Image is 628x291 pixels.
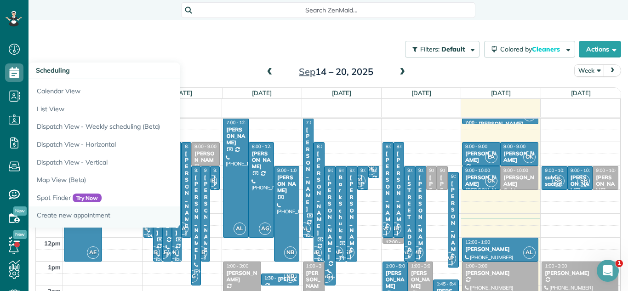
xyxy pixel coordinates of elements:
[616,260,623,267] span: 1
[299,66,315,77] span: Sep
[386,263,408,269] span: 1:00 - 5:00
[36,66,70,74] span: Scheduling
[306,263,328,269] span: 1:00 - 3:00
[284,246,297,259] span: NB
[552,175,565,187] span: SB
[418,167,440,173] span: 9:00 - 1:00
[360,167,385,173] span: 9:00 - 10:00
[320,270,333,283] span: AG
[523,246,536,259] span: AL
[277,167,299,173] span: 9:00 - 1:00
[444,252,456,265] span: AE
[29,206,258,228] a: Create new appointment
[252,143,277,149] span: 8:00 - 12:00
[545,263,567,269] span: 1:00 - 3:00
[29,136,258,154] a: Dispatch View - Horizontal
[332,89,352,97] a: [DATE]
[234,223,246,235] span: AL
[194,143,217,149] span: 8:00 - 9:00
[331,246,343,259] span: AE
[420,45,440,53] span: Filters:
[138,223,150,235] span: AL
[194,174,198,260] div: [PERSON_NAME]
[523,151,536,163] span: OK
[436,281,458,287] span: 1:45 - 6:45
[29,189,258,207] a: Spot FinderTry Now
[465,150,497,164] div: [PERSON_NAME]
[429,167,454,173] span: 9:00 - 10:00
[465,270,536,276] div: [PERSON_NAME]
[342,246,354,259] span: SP
[13,206,27,216] span: New
[385,270,405,290] div: [PERSON_NAME]
[226,120,251,126] span: 7:00 - 12:00
[545,167,570,173] span: 9:00 - 10:00
[195,246,207,259] span: NB
[44,240,61,247] span: 12pm
[485,151,497,163] span: EA
[29,79,258,100] a: Calendar View
[570,174,590,194] div: [PERSON_NAME]
[579,41,621,57] button: Actions
[226,270,258,283] div: [PERSON_NAME]
[306,120,331,126] span: 7:00 - 12:00
[597,260,619,282] iframe: Intercom live chat
[226,263,248,269] span: 1:00 - 3:00
[73,194,102,203] span: Try Now
[397,143,422,149] span: 8:00 - 12:00
[48,263,61,271] span: 1pm
[148,246,160,259] span: MB
[309,246,322,259] span: NB
[29,171,258,189] a: Map View (Beta)
[595,174,616,194] div: [PERSON_NAME]
[298,223,311,235] span: AL
[571,167,595,173] span: 9:00 - 10:00
[465,246,536,252] div: [PERSON_NAME]
[306,126,311,212] div: [PERSON_NAME]
[491,89,511,97] a: [DATE]
[194,167,217,173] span: 9:00 - 2:00
[532,45,561,53] span: Cleaners
[176,223,188,235] span: EA
[186,270,198,283] span: AG
[327,174,333,260] div: [PERSON_NAME]
[389,223,401,235] span: NB
[386,143,411,149] span: 8:00 - 12:00
[378,223,391,235] span: EA
[87,246,99,259] span: AE
[465,143,487,149] span: 8:00 - 9:00
[574,64,605,77] button: Week
[284,270,297,283] span: NB
[503,165,536,178] div: [PHONE_NUMBER]
[429,174,434,260] div: [PERSON_NAME]
[465,174,497,201] div: [PERSON_NAME] [PERSON_NAME]
[251,150,271,170] div: [PERSON_NAME]
[411,263,433,269] span: 1:00 - 3:00
[503,150,536,164] div: [PERSON_NAME]
[29,100,258,118] a: List View
[29,118,258,136] a: Dispatch View - Weekly scheduling (Beta)
[317,143,339,149] span: 8:00 - 1:00
[544,270,615,276] div: [PERSON_NAME]
[418,174,423,260] div: [PERSON_NAME]
[440,167,465,173] span: 9:00 - 10:00
[213,167,238,173] span: 9:00 - 10:00
[604,64,621,77] button: next
[316,150,322,236] div: [PERSON_NAME]
[252,89,272,97] a: [DATE]
[465,167,490,173] span: 9:00 - 10:00
[204,167,226,173] span: 9:00 - 1:00
[400,246,412,259] span: AL
[596,167,621,173] span: 9:00 - 10:00
[485,175,497,187] span: OK
[544,174,565,188] div: sulvia sachaf
[465,263,487,269] span: 1:00 - 3:00
[479,120,523,127] div: [PERSON_NAME]
[411,89,431,97] a: [DATE]
[339,167,361,173] span: 9:00 - 1:00
[364,163,377,175] span: OK
[411,270,430,290] div: [PERSON_NAME]
[484,41,575,57] button: Colored byCleaners
[226,126,245,146] div: [PERSON_NAME]
[440,174,445,260] div: [PERSON_NAME]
